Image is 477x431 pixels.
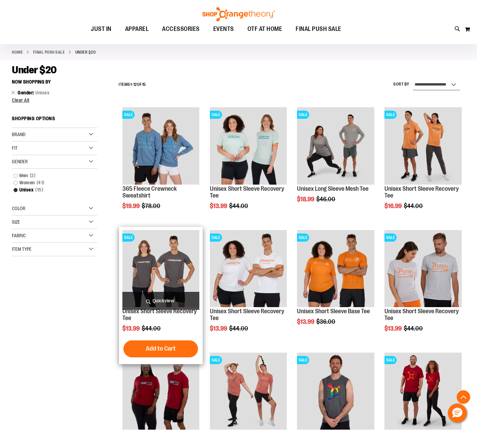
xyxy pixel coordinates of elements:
a: Unisex Short Sleeve Base Tee [297,308,370,315]
img: Unisex Long Sleeve Mesh Tee primary image [297,107,374,185]
a: Unisex Short Sleeve Recovery Tee [210,185,284,199]
span: Clear All [12,97,29,103]
span: SALE [384,233,397,242]
strong: Under $20 [75,49,96,55]
img: Product image for Unisex Short Sleeve Recovery Tee [384,230,462,307]
a: FINAL PUSH SALE [33,49,65,55]
span: SALE [297,356,309,364]
span: $13.99 [210,325,228,332]
a: Women41 [10,179,92,186]
span: $44.00 [404,203,424,209]
img: Product image for Unisex Short Sleeve Recovery Tee [122,230,200,307]
span: Brand [12,132,25,137]
span: SALE [210,111,222,119]
label: Sort By [393,81,410,87]
span: $18.99 [297,196,315,203]
span: Color [12,206,25,211]
span: APPAREL [125,21,149,37]
span: Gender [12,159,28,164]
img: Product image for Unisex SS Recovery Tee [122,353,200,430]
a: 365 Fleece Crewneck SweatshirtSALE [122,107,200,186]
span: Unisex [35,90,49,95]
span: Size [12,219,20,225]
a: Main of 2024 AUGUST Unisex Short Sleeve Recovery TeeSALE [210,107,287,186]
span: SALE [297,111,309,119]
span: 2 [28,172,37,179]
a: Product image for Unisex Short Sleeve Recovery TeeSALE [384,230,462,308]
a: JUST IN [84,21,118,37]
div: product [206,104,291,226]
span: $13.99 [384,325,403,332]
img: Unisex Short Sleeve Recovery Tee primary image [384,107,462,185]
a: 365 Fleece Crewneck Sweatshirt [122,185,177,199]
img: Product image for Core Unisex Alternative Tee [384,353,462,430]
a: Product image for Unisex Short Sleeve Recovery TeeSALE [210,353,287,431]
span: FINAL PUSH SALE [296,21,341,37]
a: Unisex Short Sleeve Recovery Tee primary imageSALE [384,107,462,186]
span: Add to Cart [146,345,176,352]
div: product [119,104,203,226]
span: $44.00 [229,325,249,332]
div: product [294,227,378,342]
span: $19.99 [122,203,141,209]
span: SALE [384,111,397,119]
span: 15 [34,186,45,193]
span: $13.99 [210,203,228,209]
a: Product image for Unisex Short Sleeve Recovery TeeSALE [122,230,200,308]
a: Unisex Long Sleeve Mesh Tee [297,185,369,192]
a: Product image for Unisex Short Sleeve Recovery TeeSALE [210,230,287,308]
span: EVENTS [213,21,234,37]
span: 12 [133,82,137,87]
span: ACCESSORIES [162,21,200,37]
button: Add to Cart [123,340,198,357]
a: Product image for Unisex Mesh Muscle TankSALE [297,353,374,431]
span: SALE [122,111,135,119]
span: $44.00 [142,325,162,332]
span: SALE [384,356,397,364]
span: $36.00 [316,318,336,325]
span: 1 [130,82,132,87]
span: $16.99 [384,203,403,209]
button: Back To Top [457,390,470,404]
a: ACCESSORIES [155,21,206,37]
a: EVENTS [206,21,241,37]
img: Product image for Unisex Short Sleeve Recovery Tee [210,230,287,307]
div: product [119,227,203,364]
span: $44.00 [229,203,249,209]
span: Fabric [12,233,26,238]
a: FINAL PUSH SALE [289,21,348,37]
div: product [381,227,465,349]
span: Item Type [12,246,32,252]
h2: Items - of [119,79,146,90]
a: Men2 [10,172,92,179]
img: Main of 2024 AUGUST Unisex Short Sleeve Recovery Tee [210,107,287,185]
a: Product image for Unisex SS Recovery TeeSALE [122,353,200,431]
img: 365 Fleece Crewneck Sweatshirt [122,107,200,185]
img: Shop Orangetheory [201,7,276,21]
a: Unisex Short Sleeve Recovery Tee [122,308,197,321]
span: Fit [12,145,18,151]
span: $46.00 [316,196,336,203]
span: $78.00 [142,203,161,209]
span: $13.99 [122,325,141,332]
a: Clear All [12,98,97,102]
span: $44.00 [404,325,424,332]
a: APPAREL [118,21,156,37]
span: OTF AT HOME [247,21,282,37]
span: SALE [122,233,135,242]
span: JUST IN [91,21,112,37]
span: SALE [210,233,222,242]
a: Product image for Unisex Short Sleeve Base TeeSALE [297,230,374,308]
span: 15 [142,82,146,87]
span: SALE [297,233,309,242]
a: Unisex Short Sleeve Recovery Tee [384,308,459,321]
div: product [294,104,378,220]
a: Unisex Long Sleeve Mesh Tee primary imageSALE [297,107,374,186]
div: product [206,227,291,349]
span: 41 [35,179,46,186]
img: Product image for Unisex Short Sleeve Base Tee [297,230,374,307]
button: Now Shopping by [12,76,54,88]
a: Quickview [122,292,200,310]
img: Product image for Unisex Mesh Muscle Tank [297,353,374,430]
